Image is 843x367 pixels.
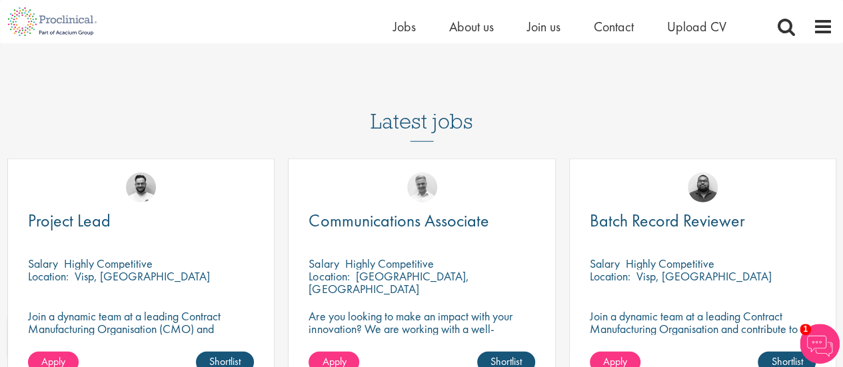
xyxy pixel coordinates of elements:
[590,212,816,229] a: Batch Record Reviewer
[590,268,630,284] span: Location:
[28,268,69,284] span: Location:
[590,256,620,271] span: Salary
[28,212,255,229] a: Project Lead
[393,18,416,35] a: Jobs
[407,173,437,202] img: Joshua Bye
[800,324,811,335] span: 1
[64,256,153,271] p: Highly Competitive
[590,209,745,232] span: Batch Record Reviewer
[309,212,535,229] a: Communications Associate
[371,77,473,142] h3: Latest jobs
[449,18,494,35] a: About us
[309,268,468,296] p: [GEOGRAPHIC_DATA], [GEOGRAPHIC_DATA]
[626,256,714,271] p: Highly Competitive
[28,209,111,232] span: Project Lead
[309,209,488,232] span: Communications Associate
[594,18,634,35] a: Contact
[75,268,210,284] p: Visp, [GEOGRAPHIC_DATA]
[309,256,339,271] span: Salary
[590,310,816,360] p: Join a dynamic team at a leading Contract Manufacturing Organisation and contribute to groundbrea...
[636,268,772,284] p: Visp, [GEOGRAPHIC_DATA]
[527,18,560,35] a: Join us
[667,18,726,35] a: Upload CV
[800,324,840,364] img: Chatbot
[28,256,58,271] span: Salary
[28,310,255,360] p: Join a dynamic team at a leading Contract Manufacturing Organisation (CMO) and contribute to grou...
[345,256,433,271] p: Highly Competitive
[126,173,156,202] img: Emile De Beer
[309,268,349,284] span: Location:
[688,173,718,202] img: Ashley Bennett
